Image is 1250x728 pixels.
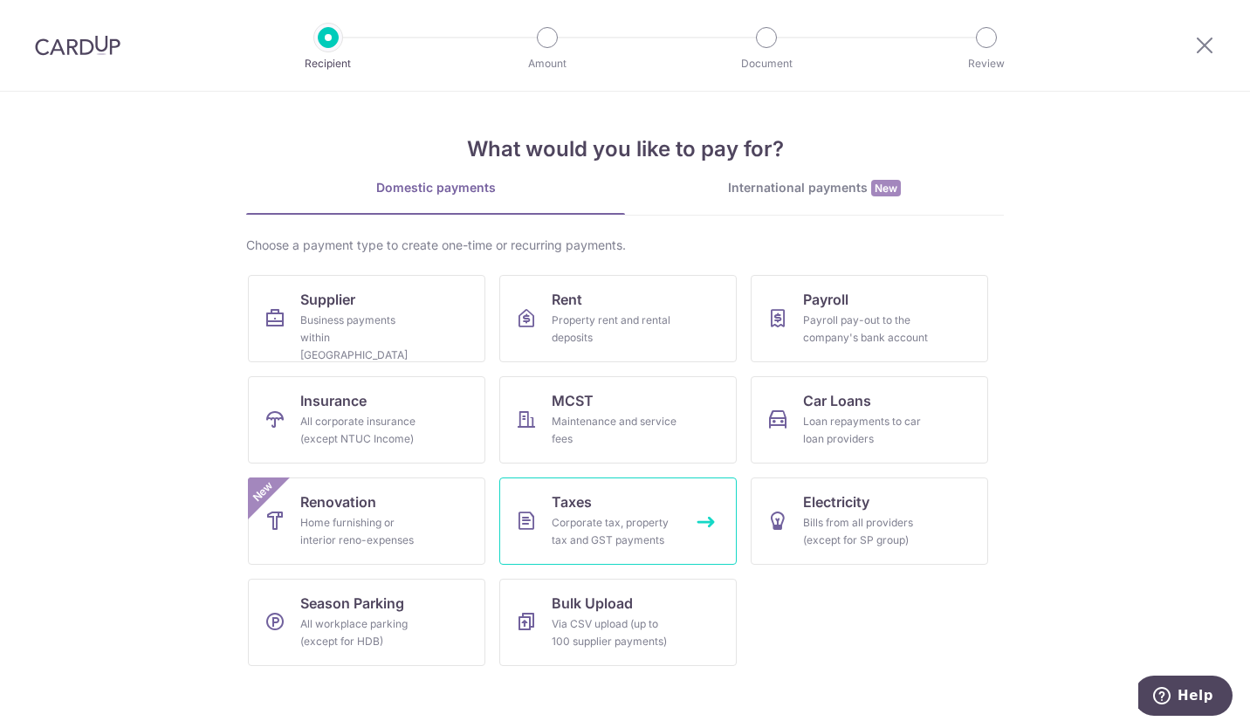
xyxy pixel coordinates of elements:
a: ElectricityBills from all providers (except for SP group) [751,477,988,565]
div: All corporate insurance (except NTUC Income) [300,413,426,448]
p: Recipient [264,55,393,72]
div: Bills from all providers (except for SP group) [803,514,929,549]
span: Taxes [552,491,592,512]
div: International payments [625,179,1004,197]
a: InsuranceAll corporate insurance (except NTUC Income) [248,376,485,464]
div: Property rent and rental deposits [552,312,677,347]
p: Review [922,55,1051,72]
img: CardUp [35,35,120,56]
span: Electricity [803,491,869,512]
div: Corporate tax, property tax and GST payments [552,514,677,549]
span: Season Parking [300,593,404,614]
div: Loan repayments to car loan providers [803,413,929,448]
span: Car Loans [803,390,871,411]
a: RentProperty rent and rental deposits [499,275,737,362]
span: Payroll [803,289,848,310]
span: New [249,477,278,506]
div: Home furnishing or interior reno-expenses [300,514,426,549]
a: Season ParkingAll workplace parking (except for HDB) [248,579,485,666]
a: SupplierBusiness payments within [GEOGRAPHIC_DATA] [248,275,485,362]
span: Bulk Upload [552,593,633,614]
span: Rent [552,289,582,310]
iframe: Opens a widget where you can find more information [1138,676,1233,719]
div: Payroll pay-out to the company's bank account [803,312,929,347]
div: Maintenance and service fees [552,413,677,448]
a: Bulk UploadVia CSV upload (up to 100 supplier payments) [499,579,737,666]
div: Via CSV upload (up to 100 supplier payments) [552,615,677,650]
a: RenovationHome furnishing or interior reno-expensesNew [248,477,485,565]
div: All workplace parking (except for HDB) [300,615,426,650]
span: New [871,180,901,196]
span: MCST [552,390,594,411]
p: Amount [483,55,612,72]
span: Insurance [300,390,367,411]
a: Car LoansLoan repayments to car loan providers [751,376,988,464]
h4: What would you like to pay for? [246,134,1004,165]
a: PayrollPayroll pay-out to the company's bank account [751,275,988,362]
div: Domestic payments [246,179,625,196]
div: Business payments within [GEOGRAPHIC_DATA] [300,312,426,364]
p: Document [702,55,831,72]
span: Renovation [300,491,376,512]
a: MCSTMaintenance and service fees [499,376,737,464]
a: TaxesCorporate tax, property tax and GST payments [499,477,737,565]
div: Choose a payment type to create one-time or recurring payments. [246,237,1004,254]
span: Supplier [300,289,355,310]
